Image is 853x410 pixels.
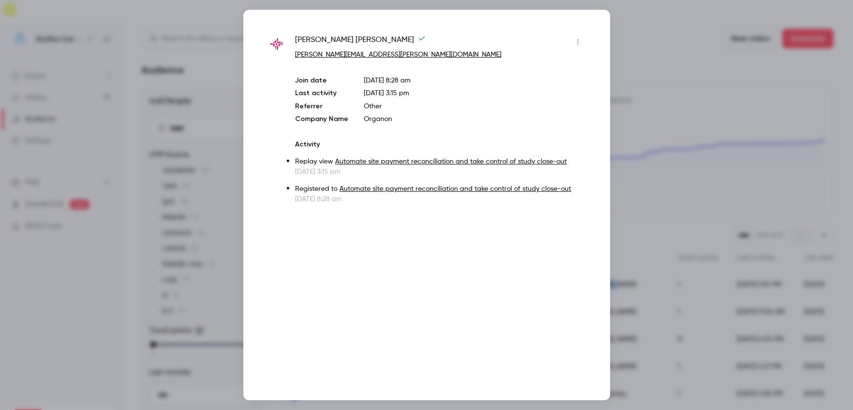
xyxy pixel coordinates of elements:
[364,102,585,111] p: Other
[364,114,585,124] p: Organon
[295,102,348,111] p: Referrer
[295,34,426,50] span: [PERSON_NAME] [PERSON_NAME]
[295,88,348,99] p: Last activity
[295,140,585,149] p: Activity
[295,157,585,167] p: Replay view
[268,35,286,53] img: organon.com
[339,185,571,192] a: Automate site payment reconciliation and take control of study close-out
[295,76,348,85] p: Join date
[295,167,585,177] p: [DATE] 3:15 pm
[295,51,501,58] a: [PERSON_NAME][EMAIL_ADDRESS][PERSON_NAME][DOMAIN_NAME]
[364,76,585,85] p: [DATE] 8:28 am
[295,184,585,194] p: Registered to
[364,90,409,97] span: [DATE] 3:15 pm
[335,158,567,165] a: Automate site payment reconciliation and take control of study close-out
[295,114,348,124] p: Company Name
[295,194,585,204] p: [DATE] 8:28 am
